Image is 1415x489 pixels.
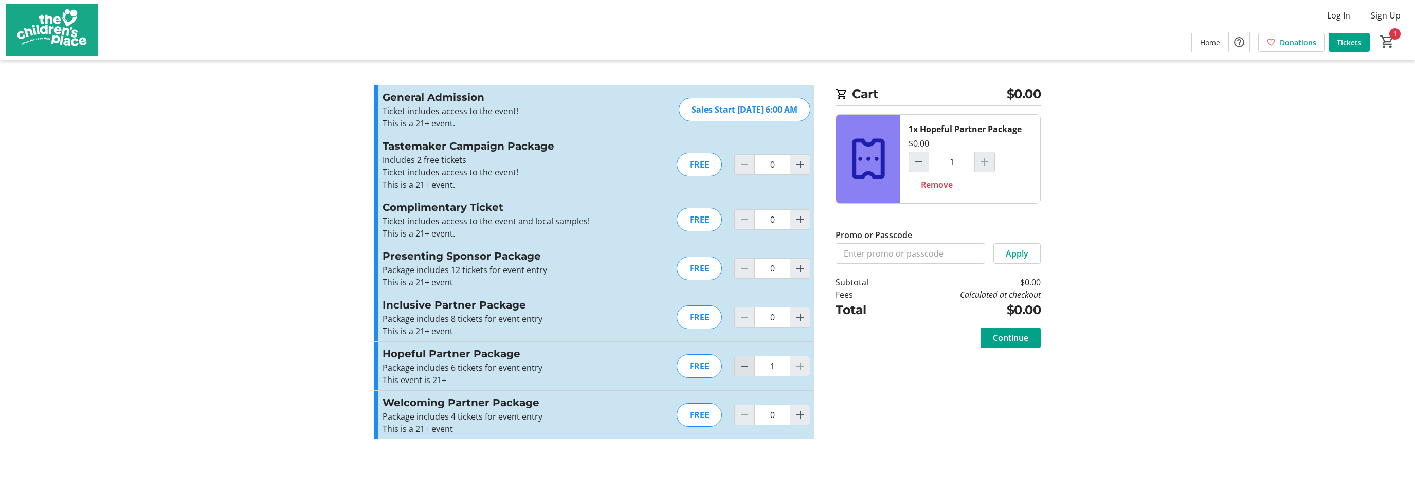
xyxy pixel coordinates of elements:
span: Continue [993,332,1028,344]
input: Welcoming Partner Package Quantity [754,405,790,425]
span: Home [1200,37,1220,48]
h3: Inclusive Partner Package [383,297,607,313]
div: FREE [677,153,722,176]
h3: Hopeful Partner Package [383,346,607,361]
td: $0.00 [895,301,1041,319]
td: Total [836,301,895,319]
div: FREE [677,257,722,280]
h3: Welcoming Partner Package [383,395,607,410]
div: FREE [677,208,722,231]
h3: General Admission [383,89,607,105]
h2: Cart [836,85,1041,106]
button: Increment by one [790,259,810,278]
div: $0.00 [909,137,929,150]
div: FREE [677,403,722,427]
button: Log In [1319,7,1358,24]
button: Cart [1378,32,1396,51]
a: Tickets [1329,33,1370,52]
p: This is a 21+ event. [383,178,607,191]
input: Enter promo or passcode [836,243,985,264]
a: Donations [1258,33,1325,52]
button: Increment by one [790,405,810,425]
button: Decrement by one [735,356,754,376]
p: This is a 21+ event. [383,227,607,240]
input: Tastemaker Campaign Package Quantity [754,154,790,175]
td: $0.00 [895,276,1041,288]
p: This is a 21+ event [383,325,607,337]
p: Ticket includes access to the event! [383,166,607,178]
button: Increment by one [790,210,810,229]
div: FREE [677,354,722,378]
h3: Complimentary Ticket [383,200,607,215]
p: Includes 2 free tickets [383,154,607,166]
input: Complimentary Ticket Quantity [754,209,790,230]
span: Remove [921,178,953,191]
div: 1x Hopeful Partner Package [909,123,1022,135]
input: Hopeful Partner Package Quantity [754,356,790,376]
button: Continue [981,328,1041,348]
h3: Tastemaker Campaign Package [383,138,607,154]
button: Sign Up [1363,7,1409,24]
button: Decrement by one [909,152,929,172]
td: Calculated at checkout [895,288,1041,301]
button: Remove [909,174,965,195]
td: Subtotal [836,276,895,288]
span: $0.00 [1007,85,1041,103]
img: The Children's Place's Logo [6,4,98,56]
p: This is a 21+ event [383,423,607,435]
p: This is a 21+ event. [383,117,607,130]
button: Increment by one [790,155,810,174]
a: Home [1192,33,1228,52]
h3: Presenting Sponsor Package [383,248,607,264]
span: Donations [1280,37,1316,48]
div: Sales Start [DATE] 6:00 AM [679,98,810,121]
p: Package includes 8 tickets for event entry [383,313,607,325]
td: Fees [836,288,895,301]
p: This is a 21+ event [383,276,607,288]
input: Inclusive Partner Package Quantity [754,307,790,328]
p: Ticket includes access to the event and local samples! [383,215,607,227]
p: Package includes 12 tickets for event entry [383,264,607,276]
span: Log In [1327,9,1350,22]
button: Increment by one [790,307,810,327]
span: Sign Up [1371,9,1401,22]
p: This event is 21+ [383,374,607,386]
button: Help [1229,32,1249,52]
label: Promo or Passcode [836,229,912,241]
p: Package includes 6 tickets for event entry [383,361,607,374]
button: Apply [993,243,1041,264]
input: Presenting Sponsor Package Quantity [754,258,790,279]
div: FREE [677,305,722,329]
p: Package includes 4 tickets for event entry [383,410,607,423]
span: Apply [1006,247,1028,260]
p: Ticket includes access to the event! [383,105,607,117]
span: Tickets [1337,37,1362,48]
input: Hopeful Partner Package Quantity [929,152,975,172]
